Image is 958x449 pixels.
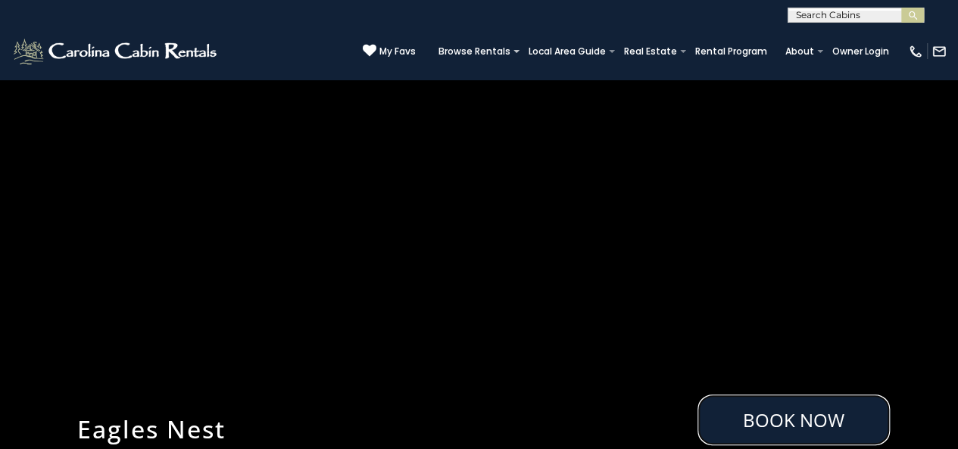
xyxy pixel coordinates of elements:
span: My Favs [379,45,416,58]
img: mail-regular-white.png [931,44,947,59]
a: Rental Program [688,41,775,62]
h1: Eagles Nest [66,413,611,445]
a: Book Now [697,394,890,445]
a: Real Estate [616,41,685,62]
img: phone-regular-white.png [908,44,923,59]
a: About [778,41,822,62]
a: My Favs [363,44,416,59]
img: White-1-2.png [11,36,221,67]
a: Owner Login [825,41,897,62]
a: Local Area Guide [521,41,613,62]
a: Browse Rentals [431,41,518,62]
